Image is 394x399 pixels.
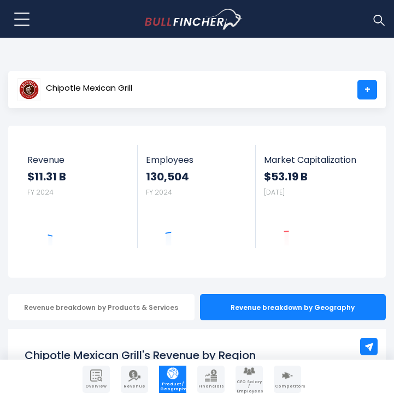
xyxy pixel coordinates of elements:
[19,145,138,248] a: Revenue $11.31 B FY 2024
[357,80,377,99] a: +
[27,169,130,184] strong: $11.31 B
[138,145,255,248] a: Employees 130,504 FY 2024
[122,384,147,389] span: Revenue
[145,9,262,30] a: Go to homepage
[159,366,186,393] a: Company Product/Geography
[198,384,224,389] span: Financials
[200,294,386,320] div: Revenue breakdown by Geography
[275,384,300,389] span: Competitors
[146,187,172,197] small: FY 2024
[121,366,148,393] a: Company Revenue
[274,366,301,393] a: Company Competitors
[25,347,369,363] h1: Chipotle Mexican Grill's Revenue by Region
[27,187,54,197] small: FY 2024
[17,80,133,99] a: Chipotle Mexican Grill
[236,366,263,393] a: Company Employees
[145,9,243,30] img: Bullfincher logo
[160,382,185,391] span: Product / Geography
[264,169,366,184] strong: $53.19 B
[264,187,285,197] small: [DATE]
[197,366,225,393] a: Company Financials
[256,145,374,248] a: Market Capitalization $53.19 B [DATE]
[46,84,132,93] span: Chipotle Mexican Grill
[264,155,366,165] span: Market Capitalization
[83,366,110,393] a: Company Overview
[84,384,109,389] span: Overview
[27,155,130,165] span: Revenue
[17,78,40,101] img: CMG logo
[146,169,247,184] strong: 130,504
[8,294,195,320] div: Revenue breakdown by Products & Services
[237,380,262,394] span: CEO Salary / Employees
[146,155,247,165] span: Employees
